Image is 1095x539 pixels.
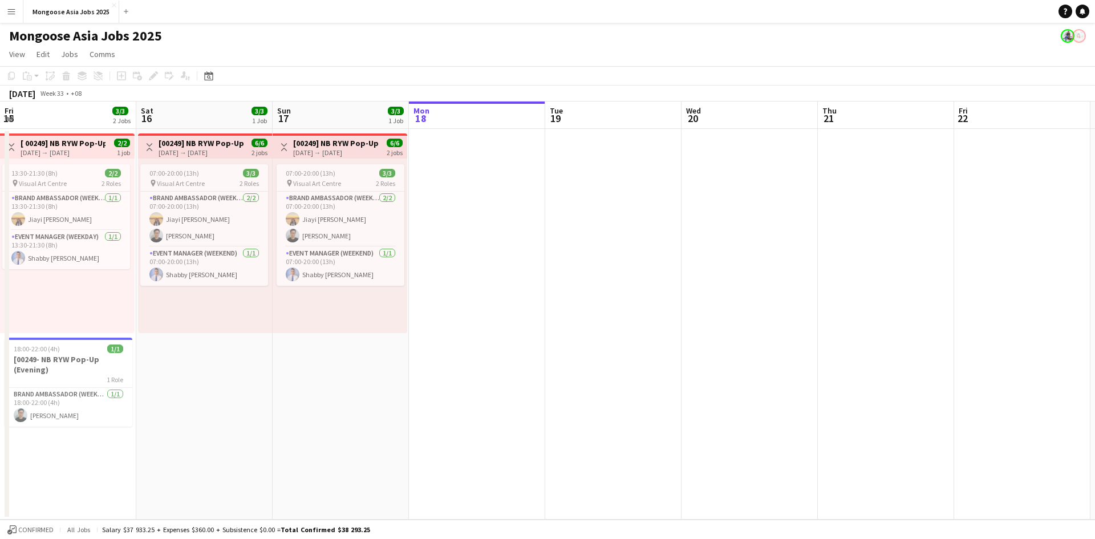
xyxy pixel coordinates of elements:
[686,106,701,116] span: Wed
[140,192,268,247] app-card-role: Brand Ambassador (weekend)2/207:00-20:00 (13h)Jiayi [PERSON_NAME][PERSON_NAME]
[102,179,121,188] span: 2 Roles
[2,192,130,230] app-card-role: Brand Ambassador (weekday)1/113:30-21:30 (8h)Jiayi [PERSON_NAME]
[1072,29,1086,43] app-user-avatar: Noelle Oh
[388,116,403,125] div: 1 Job
[387,147,403,157] div: 2 jobs
[5,354,132,375] h3: [00249- NB RYW Pop-Up (Evening)
[293,179,341,188] span: Visual Art Centre
[3,112,14,125] span: 15
[957,112,968,125] span: 22
[2,164,130,269] app-job-card: 13:30-21:30 (8h)2/2 Visual Art Centre2 RolesBrand Ambassador (weekday)1/113:30-21:30 (8h)Jiayi [P...
[113,116,131,125] div: 2 Jobs
[387,139,403,147] span: 6/6
[19,179,67,188] span: Visual Art Centre
[112,107,128,115] span: 3/3
[102,525,370,534] div: Salary $37 933.25 + Expenses $360.00 + Subsistence $0.00 =
[277,192,404,247] app-card-role: Brand Ambassador (weekend)2/207:00-20:00 (13h)Jiayi [PERSON_NAME][PERSON_NAME]
[157,179,205,188] span: Visual Art Centre
[38,89,66,98] span: Week 33
[159,148,244,157] div: [DATE] → [DATE]
[240,179,259,188] span: 2 Roles
[36,49,50,59] span: Edit
[822,106,837,116] span: Thu
[107,375,123,384] span: 1 Role
[56,47,83,62] a: Jobs
[412,112,429,125] span: 18
[550,106,563,116] span: Tue
[243,169,259,177] span: 3/3
[277,106,291,116] span: Sun
[18,526,54,534] span: Confirmed
[376,179,395,188] span: 2 Roles
[252,107,267,115] span: 3/3
[149,169,199,177] span: 07:00-20:00 (13h)
[252,139,267,147] span: 6/6
[252,147,267,157] div: 2 jobs
[32,47,54,62] a: Edit
[2,230,130,269] app-card-role: Event Manager (weekday)1/113:30-21:30 (8h)Shabby [PERSON_NAME]
[388,107,404,115] span: 3/3
[23,1,119,23] button: Mongoose Asia Jobs 2025
[684,112,701,125] span: 20
[379,169,395,177] span: 3/3
[140,164,268,286] app-job-card: 07:00-20:00 (13h)3/3 Visual Art Centre2 RolesBrand Ambassador (weekend)2/207:00-20:00 (13h)Jiayi ...
[139,112,153,125] span: 16
[5,47,30,62] a: View
[1061,29,1074,43] app-user-avatar: Kristie Rodrigues
[11,169,58,177] span: 13:30-21:30 (8h)
[821,112,837,125] span: 21
[277,164,404,286] app-job-card: 07:00-20:00 (13h)3/3 Visual Art Centre2 RolesBrand Ambassador (weekend)2/207:00-20:00 (13h)Jiayi ...
[21,148,106,157] div: [DATE] → [DATE]
[281,525,370,534] span: Total Confirmed $38 293.25
[293,138,378,148] h3: [00249] NB RYW Pop-Up
[5,106,14,116] span: Fri
[5,338,132,427] app-job-card: 18:00-22:00 (4h)1/1[00249- NB RYW Pop-Up (Evening)1 RoleBrand Ambassador (weekday)1/118:00-22:00 ...
[65,525,92,534] span: All jobs
[105,169,121,177] span: 2/2
[71,89,82,98] div: +08
[159,138,244,148] h3: [00249] NB RYW Pop-Up
[6,524,55,536] button: Confirmed
[277,247,404,286] app-card-role: Event Manager (weekend)1/107:00-20:00 (13h)Shabby [PERSON_NAME]
[107,345,123,353] span: 1/1
[21,138,106,148] h3: [ 00249] NB RYW Pop-Up
[548,112,563,125] span: 19
[14,345,60,353] span: 18:00-22:00 (4h)
[9,27,162,44] h1: Mongoose Asia Jobs 2025
[413,106,429,116] span: Mon
[90,49,115,59] span: Comms
[117,147,130,157] div: 1 job
[61,49,78,59] span: Jobs
[9,49,25,59] span: View
[5,388,132,427] app-card-role: Brand Ambassador (weekday)1/118:00-22:00 (4h)[PERSON_NAME]
[141,106,153,116] span: Sat
[286,169,335,177] span: 07:00-20:00 (13h)
[114,139,130,147] span: 2/2
[959,106,968,116] span: Fri
[9,88,35,99] div: [DATE]
[140,247,268,286] app-card-role: Event Manager (weekend)1/107:00-20:00 (13h)Shabby [PERSON_NAME]
[85,47,120,62] a: Comms
[252,116,267,125] div: 1 Job
[293,148,378,157] div: [DATE] → [DATE]
[275,112,291,125] span: 17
